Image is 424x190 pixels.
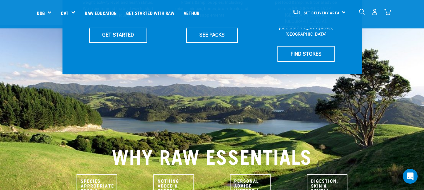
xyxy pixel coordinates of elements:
[304,12,340,14] span: Set Delivery Area
[179,0,204,25] a: Vethub
[37,9,45,17] a: Dog
[122,0,179,25] a: Get started with Raw
[403,169,418,184] iframe: Intercom live chat
[372,9,378,15] img: user.png
[292,9,301,15] img: van-moving.png
[37,144,387,167] h2: WHY RAW ESSENTIALS
[89,27,147,42] a: GET STARTED
[61,9,68,17] a: Cat
[277,46,335,62] a: FIND STORES
[80,0,121,25] a: Raw Education
[359,9,365,15] img: home-icon-1@2x.png
[384,9,391,15] img: home-icon@2x.png
[186,27,238,42] a: SEE PACKS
